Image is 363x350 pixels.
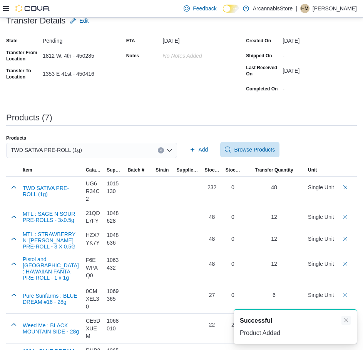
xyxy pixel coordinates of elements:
button: Edit [67,13,92,28]
div: 6 [273,291,276,299]
span: Batch # [127,167,144,173]
div: Single Unit [308,213,334,221]
div: 1048636 [107,231,121,247]
button: TWD SATIVA PRE-ROLL (1g) [23,185,80,197]
button: Pistol and [GEOGRAPHIC_DATA] : HAWAIIAN FANTA PRE-ROLL - 1 x 1g [23,256,80,281]
div: F6EWPAQ0 [86,256,100,279]
div: 1353 E 41st - 450416 [43,68,117,77]
span: Unit [308,167,317,173]
div: 0 [226,291,240,299]
div: 0 [226,260,240,268]
label: State [6,38,17,44]
span: Stock at Destination [226,167,240,173]
button: Delete count [341,212,350,222]
span: Browse Products [234,146,275,153]
button: Strain [152,164,173,176]
div: Pending [43,35,117,44]
button: Transfer Quantity [243,164,305,176]
button: Stock at Destination [222,164,243,176]
span: Catalog SKU [86,167,100,173]
div: Single Unit [308,291,334,299]
button: Add [186,142,211,157]
p: [PERSON_NAME] [313,4,357,13]
span: TWD SATIVA PRE-ROLL (1g) [11,145,82,155]
div: Notification [240,316,351,325]
input: Dark Mode [223,5,239,13]
button: Stock at Source [201,164,222,176]
div: UG6R34C2 [86,180,100,203]
p: | [296,4,297,13]
span: Stock at Source [204,167,219,173]
label: Shipped On [246,53,272,59]
div: 12 [271,235,277,243]
span: Supplier SKU [107,167,121,173]
div: 1063432 [107,256,121,272]
button: Delete count [341,183,350,192]
img: Cova [15,5,50,12]
span: Supplier License [177,167,199,173]
span: Add [199,146,208,153]
div: HZX7YK7Y [86,231,100,247]
div: Single Unit [308,183,334,191]
div: CE5DXUEM [86,317,100,340]
div: - [283,50,357,59]
label: Last Received On [246,65,279,77]
button: Dismiss toast [341,316,351,325]
button: Item [20,164,83,176]
div: 232 [204,183,219,191]
button: MTL : SAGE N SOUR PRE-ROLLS - 3x0.5g [23,211,80,223]
div: 1068010 [107,317,121,332]
div: - [283,83,357,92]
div: 48 [204,235,219,243]
div: 12 [271,260,277,268]
div: 0 [226,183,240,191]
div: Henrique Merzari [300,4,309,13]
a: Feedback [181,1,219,16]
h3: Products (7) [6,113,52,122]
label: Transfer To Location [6,68,40,80]
button: Supplier SKU [104,164,124,176]
div: 48 [204,260,219,268]
span: Transfer Quantity [255,167,293,173]
div: 1069365 [107,287,121,303]
div: 0 [226,235,240,243]
div: [DATE] [283,65,357,74]
div: Single Unit [308,235,334,243]
button: Unit [305,164,334,176]
div: 1048628 [107,209,121,225]
div: No Notes added [163,50,237,59]
button: Delete count [341,259,350,268]
div: 1812 W. 4th - 450285 [43,50,117,59]
div: 21QDL7FY [86,209,100,225]
div: 0CMXEL30 [86,287,100,310]
label: Products [6,135,26,141]
div: 0 [226,213,240,221]
label: Completed On [246,86,278,92]
span: Strain [156,167,169,173]
button: Catalog SKU [83,164,104,176]
h3: Transfer Details [6,16,65,25]
label: Created On [246,38,271,44]
button: Delete count [341,234,350,243]
span: Feedback [193,5,216,12]
div: 22 [204,321,219,328]
div: 12 [271,213,277,221]
button: Open list of options [166,147,172,153]
span: HM [301,4,309,13]
div: Product Added [240,328,351,338]
span: Item [23,167,32,173]
span: Successful [240,316,272,325]
button: Pure Sunfarms : BLUE DREAM #16 - 28g [23,293,80,305]
p: ArcannabisStore [253,4,293,13]
button: MTL : STRAWBERRY N' [PERSON_NAME] PRE-ROLL - 3 X 0.5G [23,231,80,250]
button: Weed Me : BLACK MOUNTAIN SIDE - 28g [23,322,80,335]
div: 48 [271,183,277,191]
label: ETA [126,38,135,44]
label: Transfer From Location [6,50,40,62]
div: [DATE] [163,35,237,44]
label: Notes [126,53,139,59]
div: [DATE] [283,35,357,44]
span: Edit [79,17,89,25]
div: 1015130 [107,180,121,195]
